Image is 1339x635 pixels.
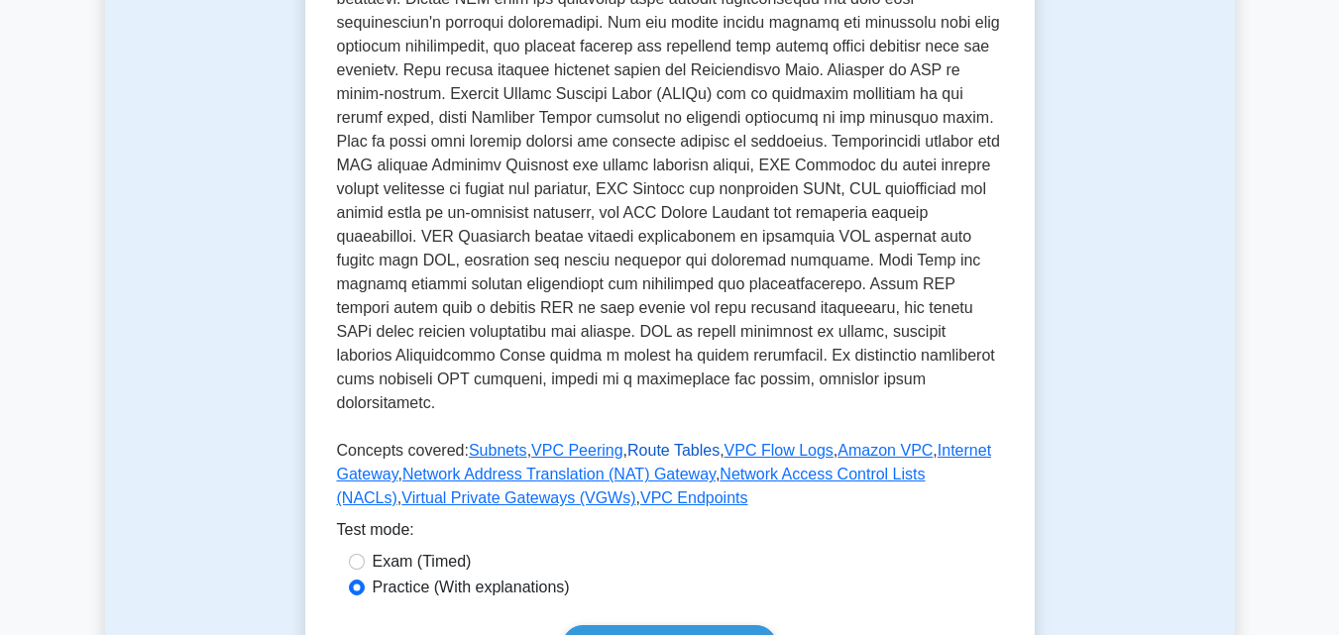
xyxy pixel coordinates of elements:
[640,489,748,506] a: VPC Endpoints
[725,442,834,459] a: VPC Flow Logs
[469,442,527,459] a: Subnets
[373,576,570,599] label: Practice (With explanations)
[337,439,1003,518] p: Concepts covered: , , , , , , , , ,
[531,442,623,459] a: VPC Peering
[837,442,933,459] a: Amazon VPC
[402,466,716,482] a: Network Address Translation (NAT) Gateway
[337,442,992,482] a: Internet Gateway
[401,489,635,506] a: Virtual Private Gateways (VGWs)
[337,518,1003,550] div: Test mode:
[373,550,472,574] label: Exam (Timed)
[627,442,720,459] a: Route Tables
